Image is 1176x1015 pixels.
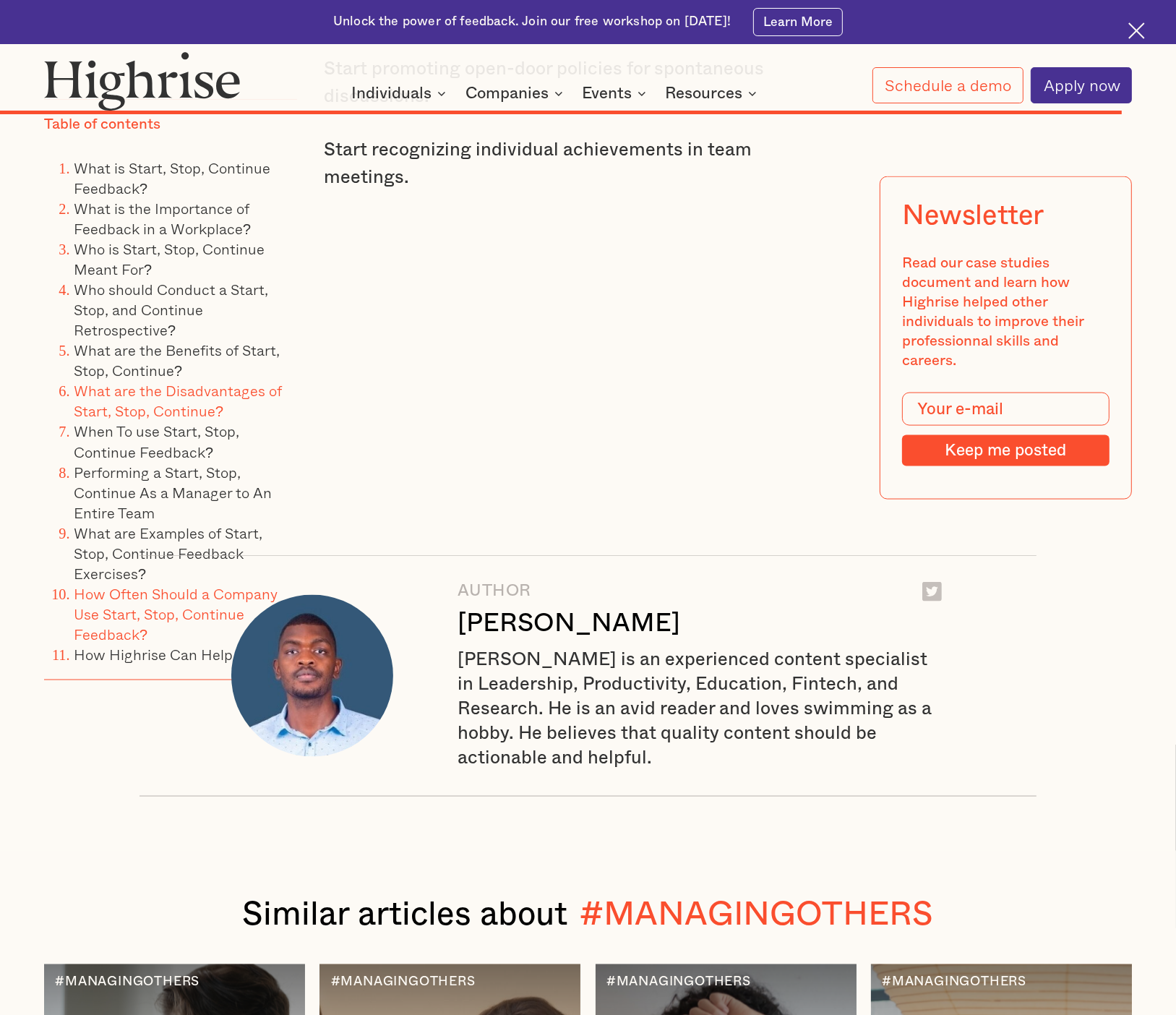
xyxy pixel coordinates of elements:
a: Who should Conduct a Start, Stop, and Continue Retrospective? [74,278,268,342]
a: When To use Start, Stop, Continue Feedback? [74,420,239,463]
div: AUTHOR [458,582,680,600]
div: Resources [665,85,742,102]
div: Events [582,85,651,102]
div: Events [582,85,632,102]
p: ‍ [324,218,799,245]
form: Modal Form [902,393,1110,466]
a: What are the Benefits of Start, Stop, Continue? [74,339,280,382]
div: Companies [465,85,567,102]
a: Performing a Start, Stop, Continue As a Manager to An Entire Team [74,461,272,524]
a: What are Examples of Start, Stop, Continue Feedback Exercises? [74,521,262,585]
a: What are the Disadvantages of Start, Stop, Continue? [74,380,282,423]
img: Highrise logo [44,51,241,111]
div: Table of contents [44,115,160,134]
a: What is Start, Stop, Continue Feedback? [74,156,270,200]
div: Newsletter [902,200,1044,231]
div: #MANAGINGOTHERS [580,895,934,935]
img: Twitter logo [922,582,942,601]
input: Keep me posted [902,435,1110,466]
div: #MANAGINGOTHERS [882,975,1026,990]
p: ‍ [324,270,799,298]
div: Individuals [351,85,450,102]
a: Schedule a demo [872,67,1023,103]
div: #MANAGINGOTHERS [606,975,751,990]
div: #MANAGINGOTHERS [331,975,476,990]
span: Similar articles about [242,898,567,931]
a: Who is Start, Stop, Continue Meant For? [74,237,265,280]
div: Companies [465,85,549,102]
input: Your e-mail [902,393,1110,426]
a: Apply now [1031,67,1132,103]
a: What is the Importance of Feedback in a Workplace? [74,197,251,240]
div: Individuals [351,85,432,102]
p: ‍ [324,324,799,351]
div: [PERSON_NAME] is an experienced content specialist in Leadership, Productivity, Education, Fintec... [458,648,945,770]
div: Read our case studies document and learn how Highrise helped other individuals to improve their p... [902,253,1110,370]
div: Unlock the power of feedback. Join our free workshop on [DATE]! [333,13,731,30]
div: Resources [665,85,761,102]
img: Cross icon [1128,22,1145,39]
p: ‍ [324,377,799,405]
div: #MANAGINGOTHERS [55,975,199,990]
div: [PERSON_NAME] [458,608,680,639]
p: Start recognizing individual achievements in team meetings. [324,137,799,192]
a: Learn More [753,8,843,36]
